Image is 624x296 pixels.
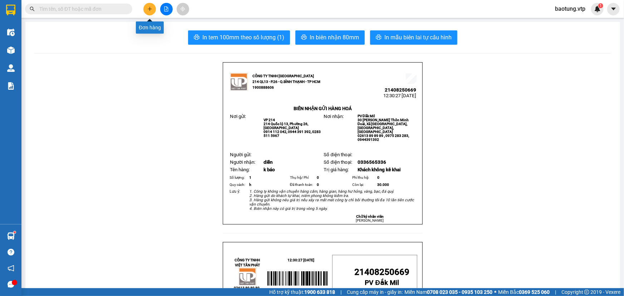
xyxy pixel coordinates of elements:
img: logo-vxr [6,5,15,15]
span: PV Đắk Mil [358,114,375,118]
span: Nơi nhận: [55,50,66,60]
span: Số điện thoại: [324,159,352,165]
span: diễn [264,159,272,165]
span: Nơi gửi: [230,114,246,119]
button: caret-down [607,3,620,15]
td: Thụ hộ/ Phí [289,174,316,181]
span: 1 [599,3,602,8]
img: icon-new-feature [594,6,601,12]
img: logo [239,268,256,286]
span: 0336565336 [358,159,386,165]
span: 12:30:27 [DATE] [288,258,315,262]
strong: BIÊN NHẬN GỬI HÀNG HOÁ [294,106,352,111]
span: Trị giá hàng: [324,167,349,172]
button: printerIn biên nhận 80mm [295,30,365,45]
img: warehouse-icon [7,29,15,36]
img: warehouse-icon [7,46,15,54]
img: solution-icon [7,82,15,90]
span: Số điện thoại: [324,152,352,157]
img: logo [7,16,16,34]
span: 21408250669 [385,87,417,93]
span: 30.000 [377,183,389,187]
span: Tên hàng: [230,167,250,172]
span: 0 [317,176,319,179]
strong: 1900 633 818 [304,289,335,295]
span: 21408250669 [69,27,101,32]
span: Lưu ý: [230,189,240,194]
span: search [30,6,35,11]
span: aim [180,6,185,11]
span: PV Đắk Mil [72,50,89,54]
span: 02613 89 89 89 , 0975 283 283, 0944391392 [358,134,409,142]
span: In mẫu biên lai tự cấu hình [384,33,452,42]
span: 0 [317,183,319,187]
img: warehouse-icon [7,232,15,240]
span: PV Đắk Mil [365,279,399,287]
span: copyright [584,290,589,295]
span: 0914 112 042, 0944 391 392, 0283 511 5967 [264,130,321,138]
span: 30 [PERSON_NAME] Thôn Minh Đoài, Xã [GEOGRAPHIC_DATA], [GEOGRAPHIC_DATA], [GEOGRAPHIC_DATA] [358,118,409,134]
button: plus [143,3,156,15]
button: printerIn tem 100mm theo số lượng (1) [188,30,290,45]
span: | [340,288,342,296]
span: 21408250669 [354,267,409,277]
span: ⚪️ [494,291,496,293]
span: Người nhận: [230,159,255,165]
td: Phí thu hộ: [351,174,376,181]
span: baotung.vtp [549,4,591,13]
span: question-circle [8,249,14,256]
sup: 1 [598,3,603,8]
strong: 0369 525 060 [519,289,550,295]
span: 12:30:27 [DATE] [384,93,417,98]
div: Đơn hàng [136,21,164,34]
span: Miền Nam [404,288,492,296]
span: Miền Bắc [498,288,550,296]
span: In biên nhận 80mm [310,33,359,42]
span: 0 [377,176,379,179]
button: file-add [160,3,173,15]
strong: BIÊN NHẬN GỬI HÀNG HOÁ [25,43,83,48]
span: Nơi nhận: [324,114,344,119]
span: printer [194,34,200,41]
span: VP 214 [264,118,275,122]
span: printer [376,34,382,41]
span: file-add [164,6,169,11]
td: Đã thanh toán: [289,181,316,188]
td: Quy cách: [229,181,248,188]
strong: 0708 023 035 - 0935 103 250 [427,289,492,295]
span: 214 Quốc lộ 13, Phường 26, [GEOGRAPHIC_DATA] [264,122,308,130]
img: warehouse-icon [7,64,15,72]
span: h [249,183,251,187]
span: printer [301,34,307,41]
button: printerIn mẫu biên lai tự cấu hình [370,30,457,45]
button: aim [177,3,189,15]
strong: CÔNG TY TNHH [GEOGRAPHIC_DATA] 214 QL13 - P.26 - Q.BÌNH THẠNH - TP HCM 1900888606 [252,74,320,89]
em: 1. Công ty không vận chuyển hàng cấm, hàng gian, hàng hư hỏng, vàng, bạc, đá quý. 2. Hàng gửi do ... [249,189,414,211]
span: Hỗ trợ kỹ thuật: [269,288,335,296]
span: Nơi gửi: [7,50,15,60]
span: caret-down [610,6,617,12]
img: logo [230,73,248,91]
span: notification [8,265,14,272]
span: 12:30:27 [DATE] [68,32,101,38]
span: plus [147,6,152,11]
span: [PERSON_NAME] [356,218,384,222]
span: 1 [249,176,251,179]
strong: CÔNG TY TNHH [GEOGRAPHIC_DATA] 214 QL13 - P.26 - Q.BÌNH THẠNH - TP HCM 1900888606 [19,11,58,38]
input: Tìm tên, số ĐT hoặc mã đơn [39,5,124,13]
strong: CÔNG TY TNHH VIỆT TÂN PHÁT [235,258,260,267]
sup: 1 [14,231,16,233]
span: Khách không kê khai [358,167,401,172]
span: message [8,281,14,288]
span: Cung cấp máy in - giấy in: [347,288,403,296]
span: | [555,288,556,296]
td: Số lượng: [229,174,248,181]
span: In tem 100mm theo số lượng (1) [202,33,284,42]
strong: Chữ ký nhân viên [356,214,384,218]
span: Người gửi: [230,152,251,157]
span: k báo [264,167,275,172]
td: Còn lại: [351,181,376,188]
